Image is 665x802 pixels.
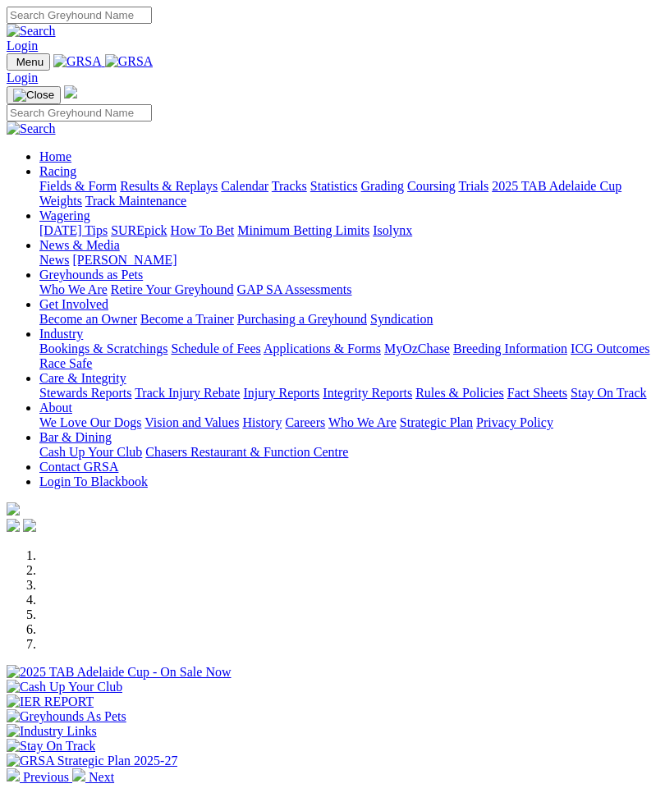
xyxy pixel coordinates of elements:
[7,104,152,121] input: Search
[7,709,126,724] img: Greyhounds As Pets
[571,341,649,355] a: ICG Outcomes
[39,149,71,163] a: Home
[39,223,108,237] a: [DATE] Tips
[310,179,358,193] a: Statistics
[39,341,167,355] a: Bookings & Scratchings
[39,460,118,474] a: Contact GRSA
[39,371,126,385] a: Care & Integrity
[39,312,137,326] a: Become an Owner
[39,164,76,178] a: Racing
[492,179,621,193] a: 2025 TAB Adelaide Cup
[171,341,260,355] a: Schedule of Fees
[39,386,131,400] a: Stewards Reports
[453,341,567,355] a: Breeding Information
[237,282,352,296] a: GAP SA Assessments
[7,739,95,754] img: Stay On Track
[39,223,658,238] div: Wagering
[13,89,54,102] img: Close
[7,754,177,768] img: GRSA Strategic Plan 2025-27
[39,297,108,311] a: Get Involved
[264,341,381,355] a: Applications & Forms
[23,770,69,784] span: Previous
[476,415,553,429] a: Privacy Policy
[140,312,234,326] a: Become a Trainer
[7,7,152,24] input: Search
[7,680,122,694] img: Cash Up Your Club
[7,502,20,516] img: logo-grsa-white.png
[7,694,94,709] img: IER REPORT
[111,223,167,237] a: SUREpick
[39,253,658,268] div: News & Media
[370,312,433,326] a: Syndication
[145,445,348,459] a: Chasers Restaurant & Function Centre
[39,386,658,401] div: Care & Integrity
[39,401,72,415] a: About
[242,415,282,429] a: History
[7,86,61,104] button: Toggle navigation
[39,341,658,371] div: Industry
[39,194,82,208] a: Weights
[400,415,473,429] a: Strategic Plan
[458,179,488,193] a: Trials
[39,209,90,222] a: Wagering
[7,770,72,784] a: Previous
[39,282,658,297] div: Greyhounds as Pets
[72,253,177,267] a: [PERSON_NAME]
[39,179,658,209] div: Racing
[39,327,83,341] a: Industry
[53,54,102,69] img: GRSA
[39,445,658,460] div: Bar & Dining
[7,519,20,532] img: facebook.svg
[39,356,92,370] a: Race Safe
[571,386,646,400] a: Stay On Track
[7,121,56,136] img: Search
[243,386,319,400] a: Injury Reports
[120,179,218,193] a: Results & Replays
[39,179,117,193] a: Fields & Form
[72,770,114,784] a: Next
[285,415,325,429] a: Careers
[237,223,369,237] a: Minimum Betting Limits
[39,268,143,282] a: Greyhounds as Pets
[272,179,307,193] a: Tracks
[39,474,148,488] a: Login To Blackbook
[39,238,120,252] a: News & Media
[39,312,658,327] div: Get Involved
[135,386,240,400] a: Track Injury Rebate
[361,179,404,193] a: Grading
[7,665,232,680] img: 2025 TAB Adelaide Cup - On Sale Now
[39,430,112,444] a: Bar & Dining
[7,724,97,739] img: Industry Links
[221,179,268,193] a: Calendar
[39,415,141,429] a: We Love Our Dogs
[237,312,367,326] a: Purchasing a Greyhound
[7,71,38,85] a: Login
[7,768,20,781] img: chevron-left-pager-white.svg
[7,39,38,53] a: Login
[72,768,85,781] img: chevron-right-pager-white.svg
[415,386,504,400] a: Rules & Policies
[111,282,234,296] a: Retire Your Greyhound
[384,341,450,355] a: MyOzChase
[507,386,567,400] a: Fact Sheets
[144,415,239,429] a: Vision and Values
[39,253,69,267] a: News
[85,194,186,208] a: Track Maintenance
[64,85,77,99] img: logo-grsa-white.png
[105,54,154,69] img: GRSA
[39,282,108,296] a: Who We Are
[39,415,658,430] div: About
[39,445,142,459] a: Cash Up Your Club
[7,53,50,71] button: Toggle navigation
[407,179,456,193] a: Coursing
[171,223,235,237] a: How To Bet
[7,24,56,39] img: Search
[323,386,412,400] a: Integrity Reports
[16,56,44,68] span: Menu
[23,519,36,532] img: twitter.svg
[328,415,397,429] a: Who We Are
[89,770,114,784] span: Next
[373,223,412,237] a: Isolynx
